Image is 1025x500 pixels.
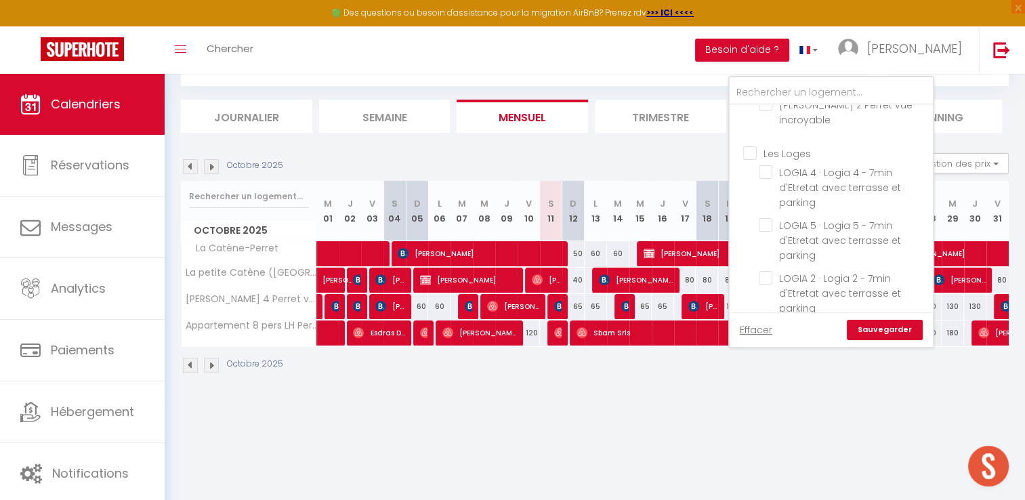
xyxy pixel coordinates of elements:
span: [PERSON_NAME] [554,320,562,346]
span: [PERSON_NAME] 4 Perret vue incroyable/balcon [184,294,319,304]
span: [PERSON_NAME] [420,320,427,346]
th: 13 [585,181,607,241]
div: 40 [562,268,585,293]
abbr: S [548,197,554,210]
abbr: J [503,197,509,210]
th: 12 [562,181,585,241]
div: 80 [674,268,696,293]
span: [PERSON_NAME] [487,293,539,319]
th: 07 [451,181,473,241]
th: 30 [964,181,986,241]
abbr: L [593,197,598,210]
p: Octobre 2025 [227,159,283,172]
div: 80 [986,268,1009,293]
div: Filtrer par hébergement [728,76,934,348]
div: Ouvrir le chat [968,446,1009,486]
span: La petite Catène ([GEOGRAPHIC_DATA]) [184,268,319,278]
span: [PERSON_NAME] [621,293,629,319]
span: Calendriers [51,96,121,112]
span: Appartement 8 pers LH Perret [184,320,319,331]
span: [PERSON_NAME] [442,320,517,346]
span: [PERSON_NAME] [420,267,517,293]
abbr: V [526,197,532,210]
span: [PERSON_NAME] [375,293,405,319]
a: >>> ICI <<<< [646,7,694,18]
th: 11 [540,181,562,241]
th: 03 [361,181,383,241]
div: 130 [942,294,964,319]
a: [PERSON_NAME] [317,268,339,293]
span: [PERSON_NAME] [322,260,354,286]
input: Rechercher un logement... [730,81,933,105]
span: LOGIA 2 · Logia 2 - 7min d'Etretat avec terrasse et parking [779,272,901,315]
abbr: M [324,197,332,210]
span: Notifications [52,465,129,482]
span: Xiaofeng [PERSON_NAME] [353,293,360,319]
li: Trimestre [595,100,726,133]
div: 65 [629,294,652,319]
span: [PERSON_NAME] [644,241,830,266]
div: 60 [406,294,428,319]
span: [PERSON_NAME] 2 Perret vue incroyable [779,98,913,127]
span: Analytics [51,280,106,297]
th: 05 [406,181,428,241]
li: Journalier [181,100,312,133]
abbr: J [660,197,665,210]
div: 130 [964,294,986,319]
span: Sbam Srls [577,320,897,346]
th: 08 [473,181,495,241]
div: 60 [607,241,629,266]
abbr: V [995,197,1001,210]
abbr: L [438,197,442,210]
th: 31 [986,181,1009,241]
abbr: S [704,197,710,210]
span: [PERSON_NAME] [599,267,673,293]
button: Gestion des prix [908,153,1009,173]
span: [PERSON_NAME] [375,267,405,293]
a: ... [PERSON_NAME] [828,26,979,74]
span: Chietera Quentin [353,267,360,293]
span: La Catène-Perret [184,241,282,256]
span: LOGIA 5 · Logia 5 - 7min d'Etretat avec terrasse et parking [779,219,901,262]
div: 80 [696,268,718,293]
span: Hébergement [51,403,134,420]
div: 65 [585,294,607,319]
th: 01 [317,181,339,241]
th: 02 [339,181,361,241]
a: Sauvegarder [847,320,923,340]
th: 17 [674,181,696,241]
img: logout [993,41,1010,58]
span: [PERSON_NAME] [398,241,562,266]
div: 60 [428,294,451,319]
input: Rechercher un logement... [189,184,309,209]
span: Les Loges [763,147,811,161]
a: Chercher [196,26,264,74]
span: Esdras Djramedo [353,320,405,346]
abbr: D [414,197,421,210]
th: 04 [383,181,406,241]
div: 65 [562,294,585,319]
th: 14 [607,181,629,241]
th: 15 [629,181,652,241]
th: 29 [942,181,964,241]
img: ... [838,39,858,59]
div: 120 [518,320,540,346]
div: 160 [718,294,740,319]
span: Messages [51,218,112,235]
abbr: M [480,197,488,210]
span: Chercher [207,41,253,56]
img: Super Booking [41,37,124,61]
span: Réservations [51,157,129,173]
abbr: M [614,197,622,210]
li: Planning [871,100,1002,133]
p: Octobre 2025 [227,358,283,371]
abbr: J [348,197,353,210]
div: 60 [585,241,607,266]
abbr: J [972,197,978,210]
abbr: M [458,197,466,210]
abbr: D [726,197,733,210]
span: [PERSON_NAME] [532,267,562,293]
li: Semaine [319,100,451,133]
a: Effacer [740,322,772,337]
